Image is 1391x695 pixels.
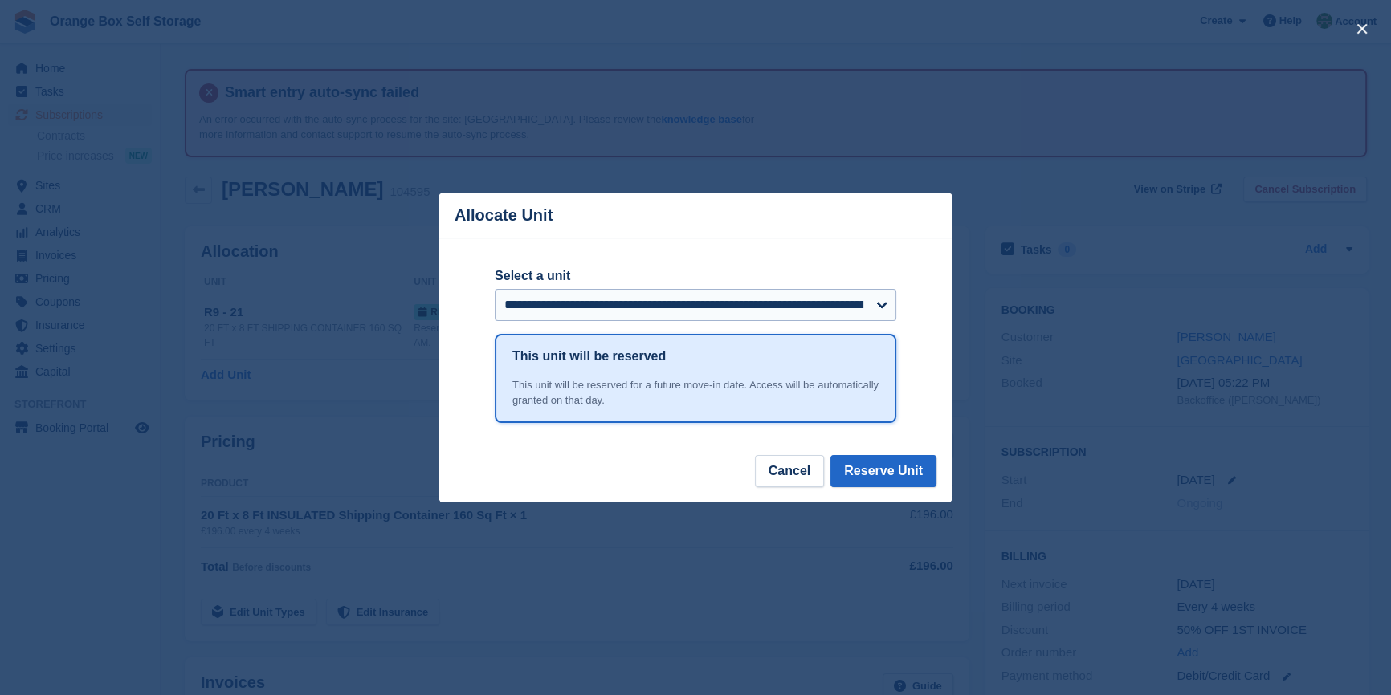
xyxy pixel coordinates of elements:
button: Cancel [755,455,824,487]
label: Select a unit [495,266,896,286]
button: close [1349,16,1375,42]
p: Allocate Unit [455,206,553,225]
div: This unit will be reserved for a future move-in date. Access will be automatically granted on tha... [512,377,879,408]
button: Reserve Unit [830,455,936,487]
h1: This unit will be reserved [512,347,666,366]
